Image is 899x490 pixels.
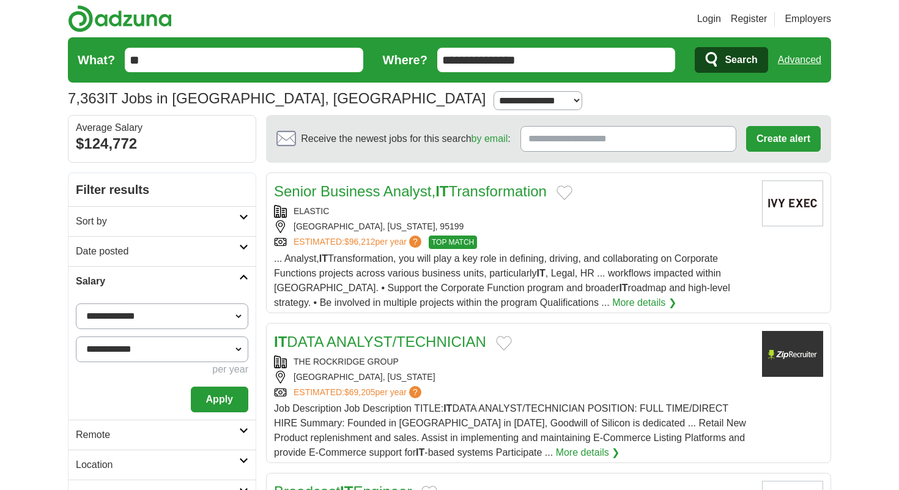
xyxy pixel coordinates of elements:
strong: IT [537,268,546,278]
button: Add to favorite jobs [496,336,512,351]
a: by email [472,133,508,144]
img: Adzuna logo [68,5,172,32]
a: Salary [68,266,256,296]
button: Add to favorite jobs [557,185,572,200]
div: [GEOGRAPHIC_DATA], [US_STATE], 95199 [274,220,752,233]
img: Company logo [762,331,823,377]
span: ? [409,386,421,398]
span: ? [409,236,421,248]
span: ... Analyst, Transformation, you will play a key role in defining, driving, and collaborating on ... [274,253,730,308]
h2: Salary [76,274,239,289]
span: 7,363 [68,87,105,110]
a: Register [731,12,768,26]
strong: IT [416,447,424,458]
span: Search [725,48,757,72]
a: Login [697,12,721,26]
a: Location [68,450,256,480]
a: Advanced [778,48,821,72]
h2: Location [76,458,239,472]
div: THE ROCKRIDGE GROUP [274,355,752,368]
span: Job Description Job Description TITLE: DATA ANALYST/TECHNICIAN POSITION: FULL TIME/DIRECT HIRE Su... [274,403,746,458]
h2: Sort by [76,214,239,229]
strong: IT [619,283,627,293]
img: Company logo [762,180,823,226]
div: Average Salary [76,123,248,133]
h2: Remote [76,428,239,442]
a: More details ❯ [612,295,676,310]
label: Where? [383,51,427,69]
span: TOP MATCH [429,236,477,249]
strong: IT [319,253,328,264]
div: [GEOGRAPHIC_DATA], [US_STATE] [274,371,752,384]
a: ESTIMATED:$96,212per year? [294,236,424,249]
button: Create alert [746,126,821,152]
a: More details ❯ [556,445,620,460]
a: Remote [68,420,256,450]
h1: IT Jobs in [GEOGRAPHIC_DATA], [GEOGRAPHIC_DATA] [68,90,486,106]
strong: IT [435,183,448,199]
a: Sort by [68,206,256,236]
span: Receive the newest jobs for this search : [301,132,510,146]
button: Search [695,47,768,73]
a: Senior Business Analyst,ITTransformation [274,183,547,199]
h2: Filter results [68,173,256,206]
h2: Date posted [76,244,239,259]
div: ELASTIC [274,205,752,218]
strong: IT [274,333,287,350]
strong: IT [443,403,452,414]
div: $124,772 [76,133,248,155]
a: Employers [785,12,831,26]
a: Date posted [68,236,256,266]
button: Apply [191,387,248,412]
span: $69,205 [344,387,376,397]
div: per year [76,362,248,377]
span: $96,212 [344,237,376,247]
a: ESTIMATED:$69,205per year? [294,386,424,399]
a: ITDATA ANALYST/TECHNICIAN [274,333,486,350]
label: What? [78,51,115,69]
